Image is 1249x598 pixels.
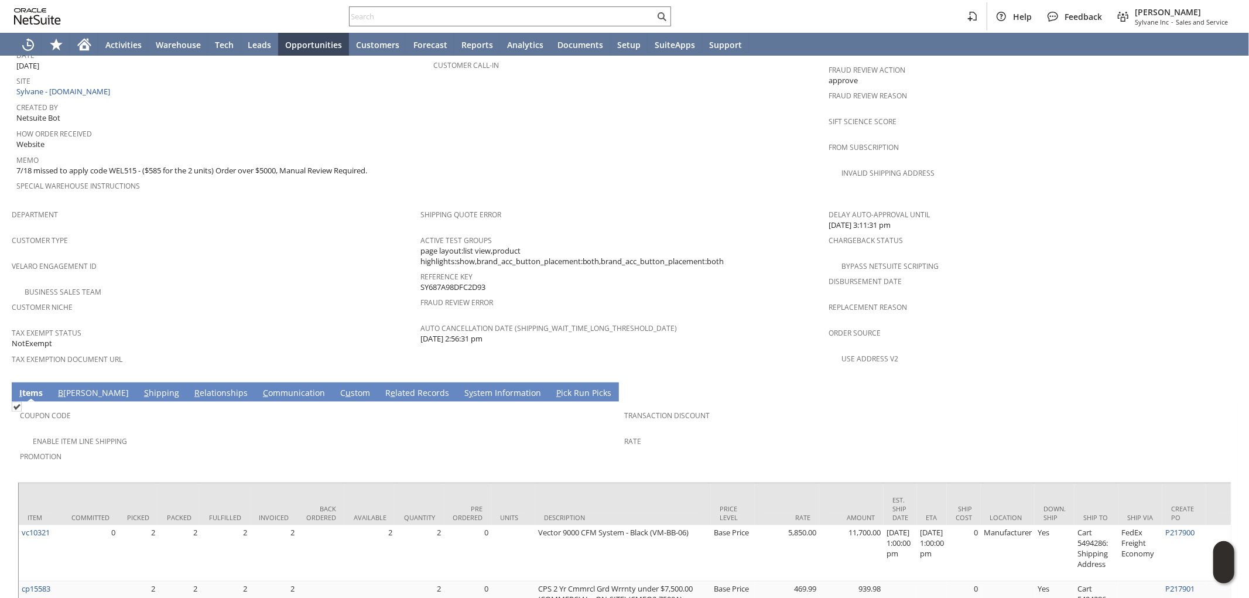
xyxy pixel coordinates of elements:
[420,298,493,307] a: Fraud Review Error
[158,525,200,582] td: 2
[1083,513,1110,522] div: Ship To
[191,387,251,400] a: Relationships
[16,76,30,86] a: Site
[49,37,63,52] svg: Shortcuts
[500,33,550,56] a: Analytics
[420,235,492,245] a: Active Test Groups
[306,504,336,522] div: Back Ordered
[709,39,742,50] span: Support
[149,33,208,56] a: Warehouse
[16,86,113,97] a: Sylvane - [DOMAIN_NAME]
[127,513,149,522] div: Picked
[755,525,819,582] td: 5,850.00
[1075,525,1118,582] td: Cart 5494286: Shipping Address
[20,452,61,462] a: Promotion
[720,504,746,522] div: Price Level
[241,33,278,56] a: Leads
[711,525,755,582] td: Base Price
[1135,18,1169,26] span: Sylvane Inc
[12,261,97,271] a: Velaro Engagement ID
[391,387,395,398] span: e
[420,333,483,344] span: [DATE] 2:56:31 pm
[406,33,454,56] a: Forecast
[19,387,22,398] span: I
[413,39,447,50] span: Forecast
[947,525,981,582] td: 0
[71,513,109,522] div: Committed
[77,37,91,52] svg: Home
[248,39,271,50] span: Leads
[16,102,58,112] a: Created By
[12,235,68,245] a: Customer Type
[14,33,42,56] a: Recent Records
[917,525,947,582] td: [DATE] 1:00:00 pm
[420,282,485,293] span: SY687A98DFC2D93
[208,33,241,56] a: Tech
[16,387,46,400] a: Items
[98,33,149,56] a: Activities
[354,513,386,522] div: Available
[1127,513,1154,522] div: Ship Via
[20,411,71,421] a: Coupon Code
[395,525,444,582] td: 2
[1013,11,1032,22] span: Help
[42,33,70,56] div: Shortcuts
[21,37,35,52] svg: Recent Records
[550,33,610,56] a: Documents
[349,33,406,56] a: Customers
[14,8,61,25] svg: logo
[764,513,810,522] div: Rate
[200,525,250,582] td: 2
[655,39,695,50] span: SuiteApps
[420,272,473,282] a: Reference Key
[892,496,908,522] div: Est. Ship Date
[345,387,351,398] span: u
[829,302,907,312] a: Replacement reason
[1171,504,1197,522] div: Create PO
[263,387,268,398] span: C
[12,338,52,349] span: NotExempt
[829,210,930,220] a: Delay Auto-Approval Until
[194,387,200,398] span: R
[63,525,118,582] td: 0
[553,387,614,400] a: Pick Run Picks
[1065,11,1102,22] span: Feedback
[956,504,972,522] div: Ship Cost
[12,402,22,412] img: Checked
[33,436,127,446] a: Enable Item Line Shipping
[356,39,399,50] span: Customers
[12,328,81,338] a: Tax Exempt Status
[444,525,491,582] td: 0
[1165,583,1195,594] a: P217901
[1165,527,1195,538] a: P217900
[167,513,191,522] div: Packed
[141,387,182,400] a: Shipping
[12,210,58,220] a: Department
[25,287,101,297] a: Business Sales Team
[829,117,896,127] a: Sift Science Score
[404,513,435,522] div: Quantity
[625,411,710,421] a: Transaction Discount
[829,235,903,245] a: Chargeback Status
[926,513,938,522] div: ETA
[420,245,823,267] span: page layout:list view,product highlights:show,brand_acc_button_placement:both,brand_acc_button_pl...
[12,354,122,364] a: Tax Exemption Document URL
[16,139,45,150] span: Website
[648,33,702,56] a: SuiteApps
[259,513,289,522] div: Invoiced
[990,513,1026,522] div: Location
[544,513,702,522] div: Description
[420,323,677,333] a: Auto Cancellation Date (shipping_wait_time_long_threshold_date)
[337,387,373,400] a: Custom
[829,142,899,152] a: From Subscription
[16,112,60,124] span: Netsuite Bot
[350,9,655,23] input: Search
[1171,18,1173,26] span: -
[55,387,132,400] a: B[PERSON_NAME]
[16,165,367,176] span: 7/18 missed to apply code WEL515 - ($585 for the 2 units) Order over $5000, Manual Review Required.
[345,525,395,582] td: 2
[1216,385,1230,399] a: Unrolled view on
[382,387,452,400] a: Related Records
[507,39,543,50] span: Analytics
[22,527,50,538] a: vc10321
